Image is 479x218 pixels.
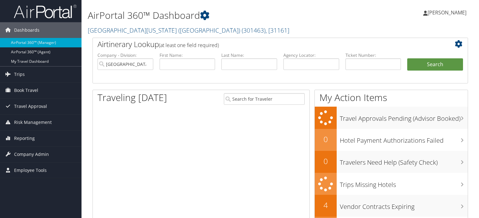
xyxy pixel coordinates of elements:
label: Agency Locator: [283,52,339,58]
h2: 0 [315,134,337,145]
label: First Name: [160,52,215,58]
span: Company Admin [14,146,49,162]
span: Dashboards [14,22,39,38]
h3: Hotel Payment Authorizations Failed [340,133,468,145]
button: Search [407,58,463,71]
span: Reporting [14,130,35,146]
h2: Airtinerary Lookup [97,39,432,50]
img: airportal-logo.png [14,4,76,19]
label: Last Name: [221,52,277,58]
h3: Travel Approvals Pending (Advisor Booked) [340,111,468,123]
input: Search for Traveler [224,93,305,105]
h1: AirPortal 360™ Dashboard [88,9,345,22]
a: Trips Missing Hotels [315,173,468,195]
span: Trips [14,66,25,82]
span: (at least one field required) [159,42,219,49]
h3: Trips Missing Hotels [340,177,468,189]
a: 4Vendor Contracts Expiring [315,195,468,217]
span: Book Travel [14,82,38,98]
label: Ticket Number: [345,52,401,58]
span: Risk Management [14,114,52,130]
label: Company - Division: [97,52,153,58]
h1: Traveling [DATE] [97,91,167,104]
span: Employee Tools [14,162,47,178]
span: Travel Approval [14,98,47,114]
a: 0Hotel Payment Authorizations Failed [315,129,468,151]
h3: Vendor Contracts Expiring [340,199,468,211]
span: [PERSON_NAME] [428,9,466,16]
h3: Travelers Need Help (Safety Check) [340,155,468,167]
a: [GEOGRAPHIC_DATA][US_STATE] ([GEOGRAPHIC_DATA]) [88,26,289,35]
a: [PERSON_NAME] [423,3,473,22]
h2: 4 [315,200,337,210]
h2: 0 [315,156,337,167]
span: , [ 31161 ] [266,26,289,35]
a: 0Travelers Need Help (Safety Check) [315,151,468,173]
a: Travel Approvals Pending (Advisor Booked) [315,107,468,129]
h1: My Action Items [315,91,468,104]
span: ( 301463 ) [242,26,266,35]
